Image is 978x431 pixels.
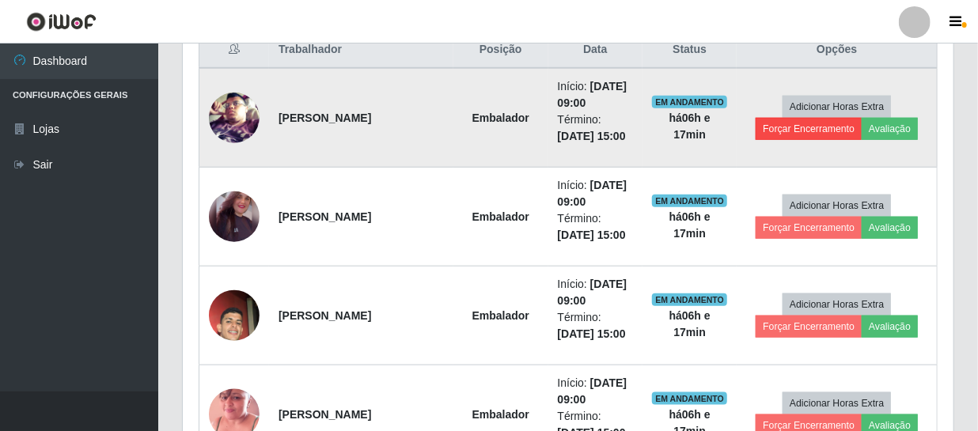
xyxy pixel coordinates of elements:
[26,12,97,32] img: CoreUI Logo
[472,210,529,223] strong: Embalador
[756,217,862,239] button: Forçar Encerramento
[279,112,371,124] strong: [PERSON_NAME]
[472,112,529,124] strong: Embalador
[652,195,727,207] span: EM ANDAMENTO
[279,210,371,223] strong: [PERSON_NAME]
[558,130,626,142] time: [DATE] 15:00
[652,392,727,405] span: EM ANDAMENTO
[558,278,627,307] time: [DATE] 09:00
[783,96,891,118] button: Adicionar Horas Extra
[558,80,627,109] time: [DATE] 09:00
[862,217,918,239] button: Avaliação
[783,392,891,414] button: Adicionar Horas Extra
[558,375,633,408] li: Início:
[669,309,711,338] strong: há 06 h e 17 min
[472,408,529,421] strong: Embalador
[558,210,633,244] li: Término:
[783,293,891,316] button: Adicionar Horas Extra
[652,293,727,306] span: EM ANDAMENTO
[756,118,862,140] button: Forçar Encerramento
[783,195,891,217] button: Adicionar Horas Extra
[669,210,711,240] strong: há 06 h e 17 min
[269,32,453,69] th: Trabalhador
[209,270,260,361] img: 1729120016145.jpeg
[558,309,633,342] li: Término:
[472,309,529,322] strong: Embalador
[279,309,371,322] strong: [PERSON_NAME]
[453,32,548,69] th: Posição
[862,118,918,140] button: Avaliação
[558,112,633,145] li: Término:
[279,408,371,421] strong: [PERSON_NAME]
[548,32,643,69] th: Data
[558,177,633,210] li: Início:
[558,376,627,406] time: [DATE] 09:00
[652,96,727,108] span: EM ANDAMENTO
[209,67,260,168] img: 1606759940192.jpeg
[558,229,626,241] time: [DATE] 15:00
[558,276,633,309] li: Início:
[862,316,918,338] button: Avaliação
[558,179,627,208] time: [DATE] 09:00
[669,112,711,141] strong: há 06 h e 17 min
[643,32,737,69] th: Status
[756,316,862,338] button: Forçar Encerramento
[209,185,260,248] img: 1738977302932.jpeg
[737,32,937,69] th: Opções
[558,327,626,340] time: [DATE] 15:00
[558,78,633,112] li: Início:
